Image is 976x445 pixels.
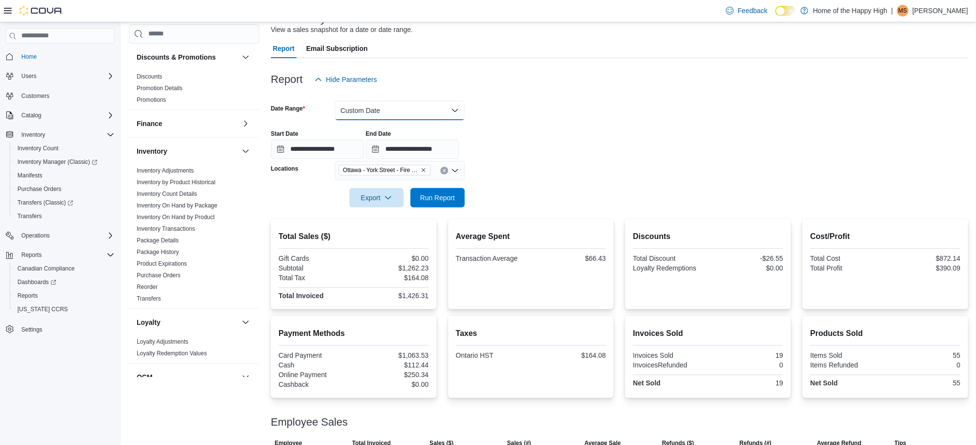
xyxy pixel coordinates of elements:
[633,361,706,369] div: InvoicesRefunded
[21,232,50,239] span: Operations
[17,212,42,220] span: Transfers
[306,39,368,58] span: Email Subscription
[441,167,448,175] button: Clear input
[710,351,783,359] div: 19
[633,328,783,339] h2: Invoices Sold
[356,254,429,262] div: $0.00
[2,128,118,142] button: Inventory
[137,167,194,175] span: Inventory Adjustments
[898,5,907,16] span: MS
[14,276,60,288] a: Dashboards
[137,284,157,290] a: Reorder
[279,264,352,272] div: Subtotal
[2,69,118,83] button: Users
[21,92,49,100] span: Customers
[14,276,114,288] span: Dashboards
[14,210,46,222] a: Transfers
[279,274,352,282] div: Total Tax
[137,73,162,80] span: Discounts
[887,379,960,387] div: 55
[21,111,41,119] span: Catalog
[349,188,404,207] button: Export
[137,372,153,382] h3: OCM
[19,6,63,16] img: Cova
[17,305,68,313] span: [US_STATE] CCRS
[17,110,114,121] span: Catalog
[10,155,118,169] a: Inventory Manager (Classic)
[17,144,59,152] span: Inventory Count
[137,179,216,186] a: Inventory by Product Historical
[17,230,114,241] span: Operations
[10,275,118,289] a: Dashboards
[356,371,429,379] div: $250.34
[10,196,118,209] a: Transfers (Classic)
[533,254,606,262] div: $66.43
[14,290,114,302] span: Reports
[17,129,49,141] button: Inventory
[451,167,459,175] button: Open list of options
[810,361,883,369] div: Items Refunded
[311,70,381,89] button: Hide Parameters
[21,251,42,259] span: Reports
[14,156,114,168] span: Inventory Manager (Classic)
[14,183,114,195] span: Purchase Orders
[240,118,252,129] button: Finance
[17,90,114,102] span: Customers
[137,225,195,233] span: Inventory Transactions
[710,379,783,387] div: 19
[456,351,529,359] div: Ontario HST
[356,264,429,272] div: $1,262.23
[129,336,259,363] div: Loyalty
[421,167,426,173] button: Remove Ottawa - York Street - Fire & Flower from selection in this group
[356,274,429,282] div: $164.08
[17,110,45,121] button: Catalog
[137,202,218,209] a: Inventory On Hand by Package
[137,248,179,256] span: Package History
[10,169,118,182] button: Manifests
[775,6,796,16] input: Dark Mode
[137,295,161,302] span: Transfers
[137,52,238,62] button: Discounts & Promotions
[420,193,455,203] span: Run Report
[810,351,883,359] div: Items Sold
[356,361,429,369] div: $112.44
[17,70,114,82] span: Users
[17,230,54,241] button: Operations
[137,350,207,357] span: Loyalty Redemption Values
[271,130,299,138] label: Start Date
[137,350,207,357] a: Loyalty Redemption Values
[14,210,114,222] span: Transfers
[813,5,887,16] p: Home of the Happy High
[17,50,114,63] span: Home
[10,289,118,302] button: Reports
[129,71,259,110] div: Discounts & Promotions
[456,231,606,242] h2: Average Spent
[10,209,118,223] button: Transfers
[339,165,431,175] span: Ottawa - York Street - Fire & Flower
[137,178,216,186] span: Inventory by Product Historical
[14,263,114,274] span: Canadian Compliance
[14,170,114,181] span: Manifests
[279,254,352,262] div: Gift Cards
[633,264,706,272] div: Loyalty Redemptions
[10,142,118,155] button: Inventory Count
[633,254,706,262] div: Total Discount
[137,146,167,156] h3: Inventory
[14,143,63,154] a: Inventory Count
[21,131,45,139] span: Inventory
[137,338,189,345] a: Loyalty Adjustments
[240,145,252,157] button: Inventory
[897,5,909,16] div: Matthew Sheculski
[17,51,41,63] a: Home
[722,1,771,20] a: Feedback
[14,263,79,274] a: Canadian Compliance
[17,199,73,207] span: Transfers (Classic)
[137,191,197,197] a: Inventory Count Details
[14,170,46,181] a: Manifests
[137,318,160,327] h3: Loyalty
[356,292,429,300] div: $1,426.31
[137,260,187,268] span: Product Expirations
[17,70,40,82] button: Users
